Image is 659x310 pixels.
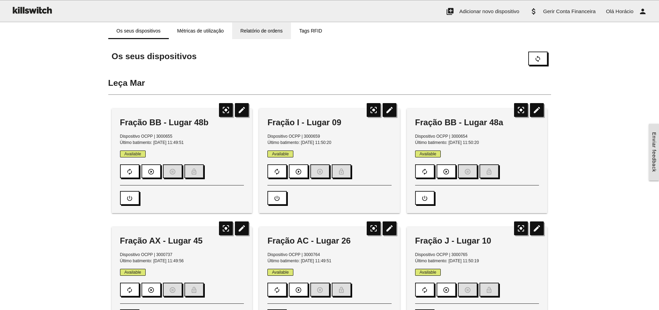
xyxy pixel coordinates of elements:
i: edit [530,103,544,117]
i: center_focus_strong [367,221,381,235]
span: Available [415,269,441,276]
i: autorenew [274,165,281,178]
button: play_circle_outline [141,283,161,297]
span: Último batimento: [DATE] 11:50:20 [415,140,479,145]
i: center_focus_strong [219,221,233,235]
i: play_circle_outline [295,165,302,178]
i: edit [235,221,249,235]
button: autorenew [120,283,139,297]
button: play_circle_outline [141,164,161,178]
span: Os seus dispositivos [112,52,197,61]
span: Available [267,269,293,276]
div: Fração AX - Lugar 45 [120,235,244,246]
i: play_circle_outline [148,283,155,297]
span: Available [120,269,146,276]
span: Dispositivo OCPP | 3000764 [267,252,320,257]
button: autorenew [267,164,287,178]
div: Fração AC - Lugar 26 [267,235,392,246]
img: ks-logo-black-160-b.png [10,0,53,20]
i: play_circle_outline [148,165,155,178]
button: play_circle_outline [437,164,456,178]
span: Último batimento: [DATE] 11:50:19 [415,258,479,263]
i: center_focus_strong [514,221,528,235]
i: center_focus_strong [514,103,528,117]
div: Fração I - Lugar 09 [267,117,392,128]
button: power_settings_new [415,191,434,205]
a: Relatório de ordens [232,22,291,39]
i: autorenew [421,283,428,297]
i: play_circle_outline [443,283,450,297]
i: power_settings_new [126,192,133,205]
button: sync [528,52,548,65]
span: Dispositivo OCPP | 3000655 [120,134,173,139]
span: Último batimento: [DATE] 11:49:51 [120,140,184,145]
button: play_circle_outline [437,283,456,297]
span: Available [415,151,441,157]
i: power_settings_new [421,192,428,205]
button: autorenew [267,283,287,297]
i: autorenew [126,283,133,297]
span: Horácio [615,8,633,14]
i: add_to_photos [446,0,454,22]
div: Fração J - Lugar 10 [415,235,539,246]
span: Dispositivo OCPP | 3000654 [415,134,468,139]
span: Dispositivo OCPP | 3000737 [120,252,173,257]
a: Enviar feedback [649,124,659,180]
button: play_circle_outline [289,164,308,178]
i: edit [383,221,396,235]
span: Dispositivo OCPP | 3000765 [415,252,468,257]
button: power_settings_new [267,191,287,205]
a: Os seus dispositivos [108,22,169,39]
i: edit [235,103,249,117]
div: Fração BB - Lugar 48a [415,117,539,128]
i: autorenew [274,283,281,297]
span: Available [267,151,293,157]
i: attach_money [530,0,538,22]
button: autorenew [415,283,434,297]
button: autorenew [415,164,434,178]
i: edit [383,103,396,117]
button: play_circle_outline [289,283,308,297]
span: Leça Mar [108,78,145,88]
i: autorenew [421,165,428,178]
span: Available [120,151,146,157]
i: play_circle_outline [295,283,302,297]
i: edit [530,221,544,235]
i: autorenew [126,165,133,178]
a: Métricas de utilização [169,22,232,39]
span: Último batimento: [DATE] 11:50:20 [267,140,331,145]
i: power_settings_new [274,192,281,205]
span: Olá [606,8,614,14]
i: center_focus_strong [219,103,233,117]
i: person [639,0,647,22]
span: Último batimento: [DATE] 11:49:56 [120,258,184,263]
i: sync [534,52,541,65]
button: autorenew [120,164,139,178]
i: center_focus_strong [367,103,381,117]
span: Último batimento: [DATE] 11:49:51 [267,258,331,263]
i: play_circle_outline [443,165,450,178]
div: Fração BB - Lugar 48b [120,117,244,128]
span: Dispositivo OCPP | 3000659 [267,134,320,139]
span: Adicionar novo dispositivo [459,8,519,14]
a: Tags RFID [291,22,330,39]
span: Gerir Conta Financeira [543,8,596,14]
button: power_settings_new [120,191,139,205]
